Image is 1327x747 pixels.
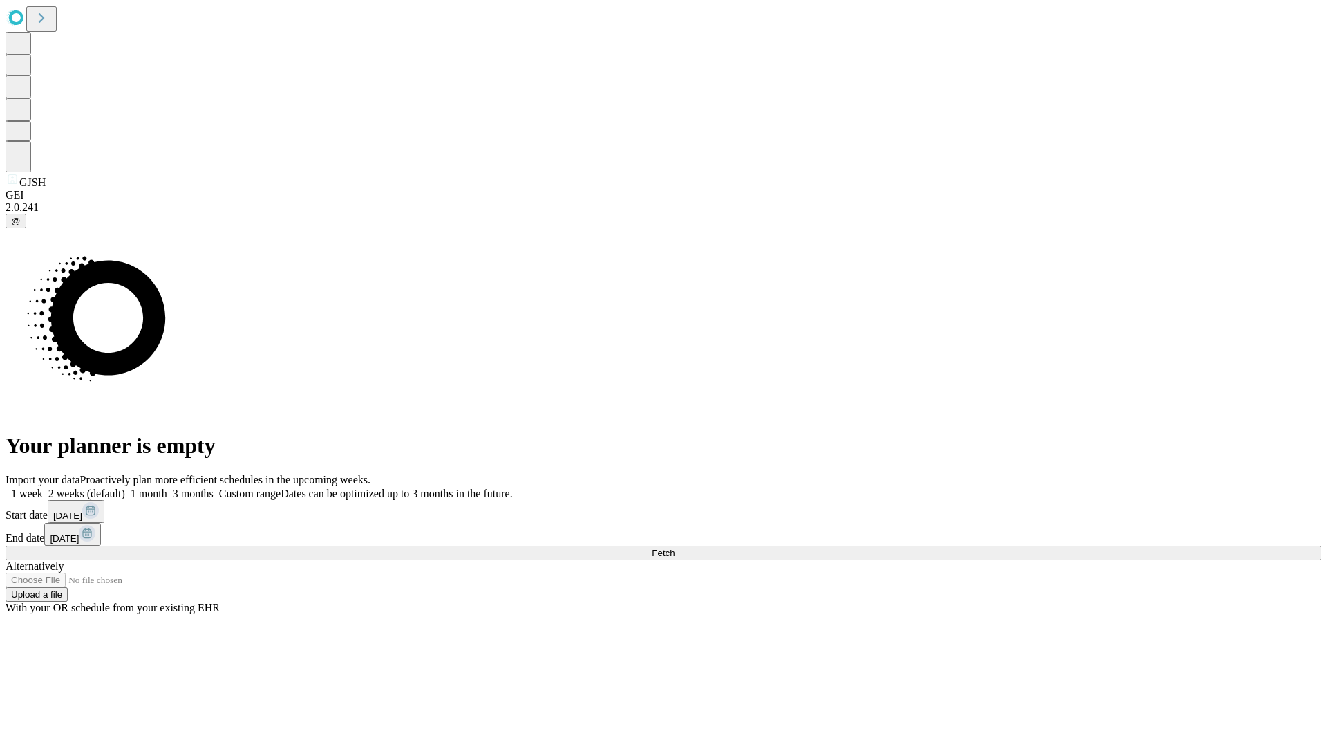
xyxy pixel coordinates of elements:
span: Import your data [6,474,80,486]
span: Custom range [219,488,281,499]
button: Upload a file [6,587,68,602]
div: GEI [6,189,1321,201]
span: 1 month [131,488,167,499]
span: Proactively plan more efficient schedules in the upcoming weeks. [80,474,370,486]
span: Alternatively [6,560,64,572]
div: Start date [6,500,1321,523]
span: 1 week [11,488,43,499]
span: 3 months [173,488,214,499]
div: End date [6,523,1321,546]
span: Fetch [652,548,675,558]
span: @ [11,216,21,226]
span: [DATE] [53,510,82,521]
span: Dates can be optimized up to 3 months in the future. [281,488,512,499]
span: [DATE] [50,533,79,544]
span: 2 weeks (default) [48,488,125,499]
button: [DATE] [44,523,101,546]
button: @ [6,214,26,228]
button: Fetch [6,546,1321,560]
h1: Your planner is empty [6,433,1321,459]
span: With your OR schedule from your existing EHR [6,602,220,614]
button: [DATE] [48,500,104,523]
div: 2.0.241 [6,201,1321,214]
span: GJSH [19,176,46,188]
